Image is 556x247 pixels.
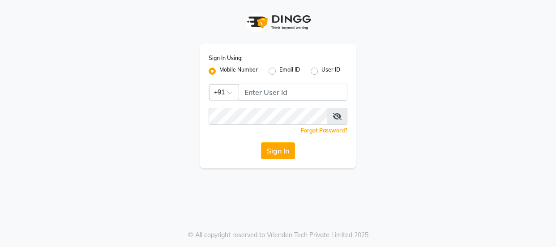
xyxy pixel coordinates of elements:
input: Username [209,108,327,125]
a: Forgot Password? [301,127,347,134]
label: User ID [321,66,340,77]
label: Sign In Using: [209,54,243,62]
input: Username [239,84,347,101]
img: logo1.svg [242,9,314,35]
button: Sign In [261,142,295,159]
label: Mobile Number [219,66,258,77]
label: Email ID [279,66,300,77]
